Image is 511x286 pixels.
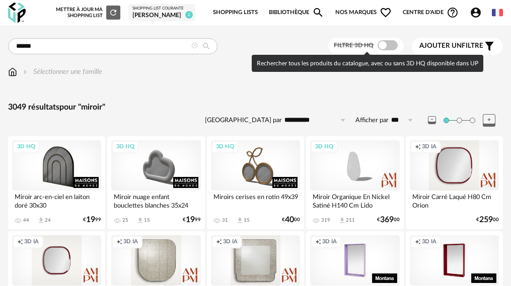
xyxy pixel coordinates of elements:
[86,217,95,223] span: 19
[406,136,503,229] a: Creation icon 3D IA Miroir Carré Laqué H80 Cm Orion €25900
[186,217,195,223] span: 19
[479,217,493,223] span: 259
[380,217,394,223] span: 369
[223,238,238,246] span: 3D IA
[492,7,503,18] img: fr
[132,6,191,11] div: Shopping List courante
[470,7,486,19] span: Account Circle icon
[8,136,105,229] a: 3D HQ Miroir arc-en-ciel en laiton doré 30x30 44 Download icon 24 €1999
[132,6,191,19] a: Shopping List courante [PERSON_NAME] 2
[21,67,102,77] div: Sélectionner une famille
[377,217,400,223] div: € 00
[123,238,138,246] span: 3D IA
[37,217,45,224] span: Download icon
[412,38,503,55] button: Ajouter unfiltre Filter icon
[306,136,403,229] a: 3D HQ Miroir Organique En Nickel Satiné H140 Cm Lido 319 Download icon 211 €36900
[236,217,244,224] span: Download icon
[285,217,294,223] span: 40
[422,143,436,151] span: 3D IA
[112,141,139,153] div: 3D HQ
[476,217,499,223] div: € 00
[59,103,105,111] span: pour "miroir"
[244,217,250,223] div: 15
[312,7,324,19] span: Magnify icon
[470,7,482,19] span: Account Circle icon
[185,11,193,19] span: 2
[483,40,495,52] span: Filter icon
[334,42,374,48] span: Filtre 3D HQ
[211,190,300,211] div: Miroirs cerises en rotin 49x39
[213,2,258,23] a: Shopping Lists
[216,238,222,246] span: Creation icon
[23,217,29,223] div: 44
[355,116,389,125] label: Afficher par
[282,217,300,223] div: € 00
[315,238,321,246] span: Creation icon
[403,7,459,19] span: Centre d'aideHelp Circle Outline icon
[338,217,346,224] span: Download icon
[205,116,282,125] label: [GEOGRAPHIC_DATA] par
[415,238,421,246] span: Creation icon
[111,190,200,211] div: Miroir nuage enfant bouclettes blanches 35x24
[13,141,40,153] div: 3D HQ
[8,3,26,23] img: OXP
[415,143,421,151] span: Creation icon
[144,217,150,223] div: 15
[24,238,39,246] span: 3D IA
[136,217,144,224] span: Download icon
[12,190,101,211] div: Miroir arc-en-ciel en laiton doré 30x30
[447,7,459,19] span: Help Circle Outline icon
[207,136,304,229] a: 3D HQ Miroirs cerises en rotin 49x39 31 Download icon 15 €4000
[252,55,483,72] div: Rechercher tous les produits du catalogue, avec ou sans 3D HQ disponible dans UP
[322,238,337,246] span: 3D IA
[83,217,101,223] div: € 99
[222,217,228,223] div: 31
[419,42,483,50] span: filtre
[410,190,499,211] div: Miroir Carré Laqué H80 Cm Orion
[380,7,392,19] span: Heart Outline icon
[422,238,436,246] span: 3D IA
[211,141,239,153] div: 3D HQ
[311,141,338,153] div: 3D HQ
[109,10,118,15] span: Refresh icon
[335,2,392,23] span: Nos marques
[21,67,29,77] img: svg+xml;base64,PHN2ZyB3aWR0aD0iMTYiIGhlaWdodD0iMTYiIHZpZXdCb3g9IjAgMCAxNiAxNiIgZmlsbD0ibm9uZSIgeG...
[8,102,503,113] div: 3049 résultats
[346,217,355,223] div: 211
[17,238,23,246] span: Creation icon
[183,217,201,223] div: € 99
[8,67,17,77] img: svg+xml;base64,PHN2ZyB3aWR0aD0iMTYiIGhlaWdodD0iMTciIHZpZXdCb3g9IjAgMCAxNiAxNyIgZmlsbD0ibm9uZSIgeG...
[132,12,191,20] div: [PERSON_NAME]
[269,2,324,23] a: BibliothèqueMagnify icon
[321,217,330,223] div: 319
[45,217,51,223] div: 24
[122,217,128,223] div: 25
[310,190,399,211] div: Miroir Organique En Nickel Satiné H140 Cm Lido
[107,136,204,229] a: 3D HQ Miroir nuage enfant bouclettes blanches 35x24 25 Download icon 15 €1999
[116,238,122,246] span: Creation icon
[419,42,462,49] span: Ajouter un
[56,6,120,20] div: Mettre à jour ma Shopping List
